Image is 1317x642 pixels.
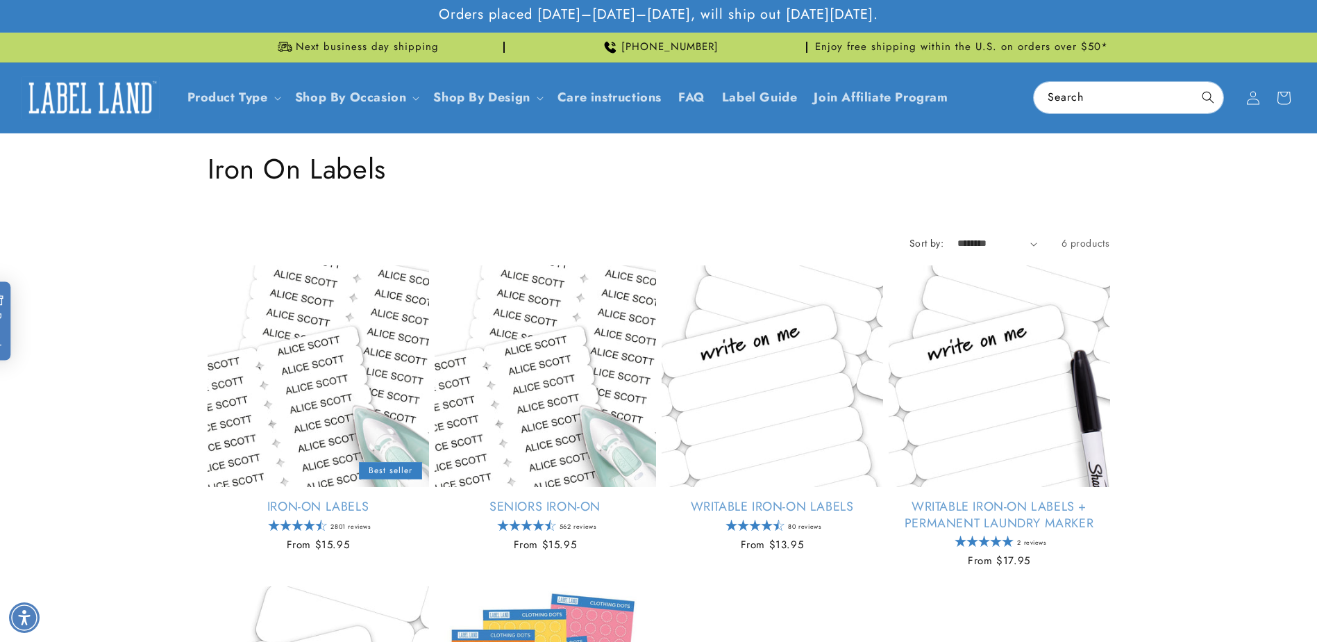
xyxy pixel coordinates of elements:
label: Sort by: [909,236,943,250]
a: Iron-On Labels [208,499,429,515]
a: Label Land [16,71,165,124]
span: Enjoy free shipping within the U.S. on orders over $50* [815,40,1108,54]
span: 6 products [1062,236,1110,250]
a: Seniors Iron-On [435,499,656,515]
button: Search [1193,82,1223,113]
div: Announcement [208,33,505,62]
summary: Product Type [179,81,287,114]
a: Join Affiliate Program [805,81,956,114]
summary: Shop By Occasion [287,81,426,114]
span: Orders placed [DATE]–[DATE]–[DATE], will ship out [DATE][DATE]. [439,6,878,24]
a: FAQ [670,81,714,114]
span: Care instructions [557,90,662,106]
a: Product Type [187,88,268,106]
a: Shop By Design [433,88,530,106]
span: Label Guide [722,90,798,106]
img: Label Land [21,76,160,120]
a: Writable Iron-On Labels [662,499,883,515]
a: Writable Iron-On Labels + Permanent Laundry Marker [889,499,1110,532]
span: Next business day shipping [296,40,439,54]
div: Announcement [510,33,807,62]
span: [PHONE_NUMBER] [621,40,719,54]
iframe: Gorgias Floating Chat [1025,577,1303,628]
h1: Iron On Labels [208,151,1110,187]
a: Label Guide [714,81,806,114]
span: Shop By Occasion [295,90,407,106]
span: Join Affiliate Program [814,90,948,106]
summary: Shop By Design [425,81,548,114]
span: FAQ [678,90,705,106]
div: Accessibility Menu [9,602,40,633]
a: Care instructions [549,81,670,114]
div: Announcement [813,33,1110,62]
